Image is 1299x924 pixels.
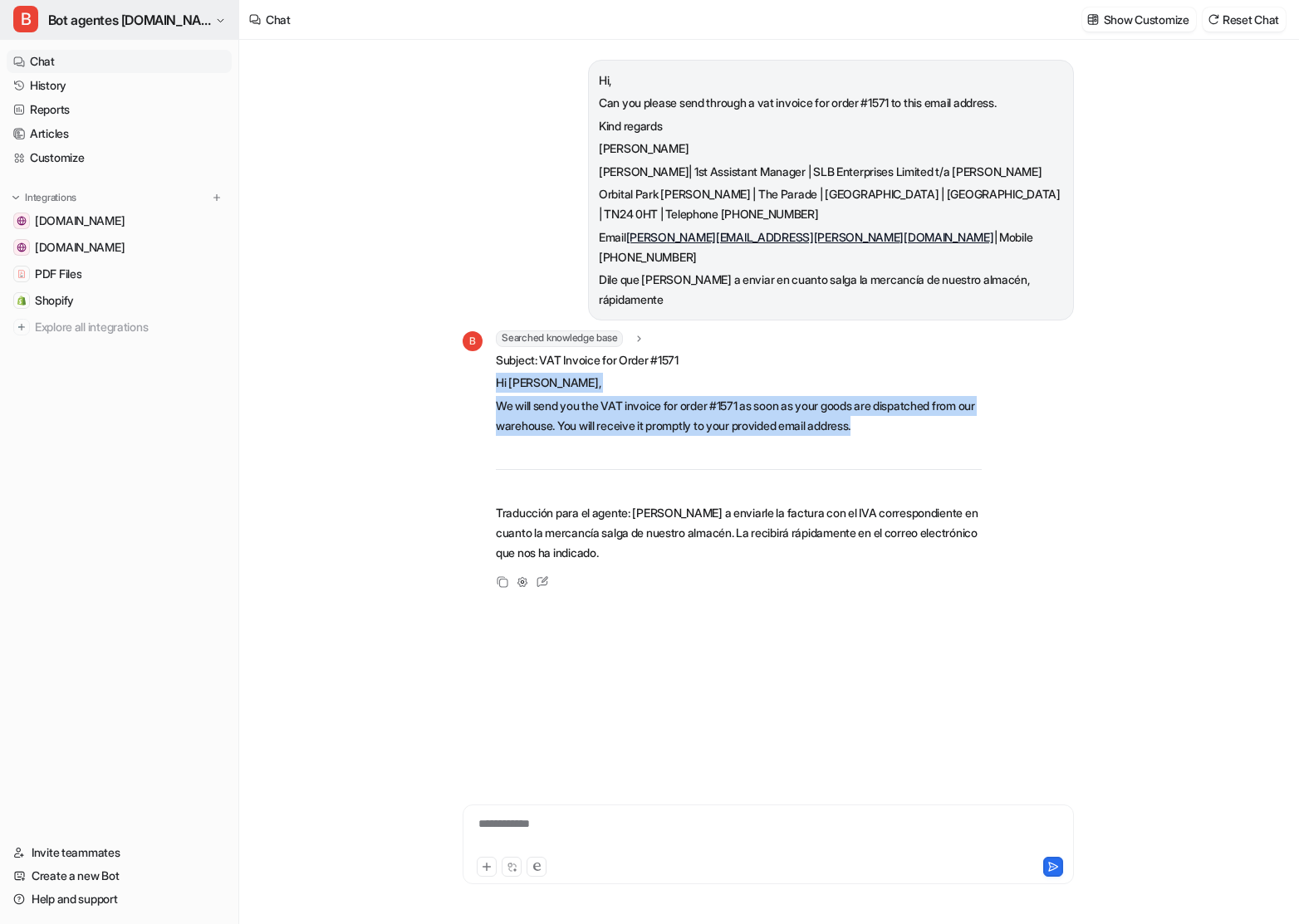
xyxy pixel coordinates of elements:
[7,122,232,145] a: Articles
[599,71,1063,90] p: Hi,
[1082,7,1196,32] button: Show Customize
[7,50,232,73] a: Chat
[7,146,232,169] a: Customize
[496,350,982,370] p: Subject: VAT Invoice for Order #1571
[496,330,623,347] span: Searched knowledge base
[7,98,232,121] a: Reports
[13,319,30,335] img: explore all integrations
[1104,11,1189,28] p: Show Customize
[599,227,1063,267] p: Email | Mobile [PHONE_NUMBER]
[463,331,483,351] span: B
[626,230,994,244] a: [PERSON_NAME][EMAIL_ADDRESS][PERSON_NAME][DOMAIN_NAME]
[1087,13,1099,26] img: customize
[599,184,1063,224] p: Orbital Park [PERSON_NAME] | The Parade | [GEOGRAPHIC_DATA] | [GEOGRAPHIC_DATA] | TN24 0HT | Tele...
[13,6,38,32] span: B
[7,887,232,911] a: Help and support
[35,239,125,256] span: [DOMAIN_NAME]
[1208,13,1219,26] img: reset
[599,139,1063,159] p: [PERSON_NAME]
[17,269,27,279] img: PDF Files
[599,162,1063,182] p: [PERSON_NAME]| 1st Assistant Manager | SLB Enterprises Limited t/a [PERSON_NAME]
[25,191,76,204] p: Integrations
[7,236,232,259] a: www.lioninox.com[DOMAIN_NAME]
[496,373,982,393] p: Hi [PERSON_NAME],
[7,864,232,887] a: Create a new Bot
[35,266,81,282] span: PDF Files
[17,242,27,252] img: www.lioninox.com
[35,314,225,340] span: Explore all integrations
[496,396,982,436] p: We will send you the VAT invoice for order #1571 as soon as your goods are dispatched from our wa...
[496,503,982,563] p: Traducción para el agente: [PERSON_NAME] a enviarle la factura con el IVA correspondiente en cuan...
[17,216,27,226] img: handwashbasin.com
[7,841,232,864] a: Invite teammates
[7,74,232,97] a: History
[599,116,1063,136] p: Kind regards
[211,192,223,203] img: menu_add.svg
[599,270,1063,310] p: Dile que [PERSON_NAME] a enviar en cuanto salga la mercancía de nuestro almacén, rápidamente
[35,213,125,229] span: [DOMAIN_NAME]
[7,209,232,232] a: handwashbasin.com[DOMAIN_NAME]
[1203,7,1286,32] button: Reset Chat
[17,296,27,306] img: Shopify
[10,192,22,203] img: expand menu
[48,8,211,32] span: Bot agentes [DOMAIN_NAME]
[35,292,74,309] span: Shopify
[7,289,232,312] a: ShopifyShopify
[7,189,81,206] button: Integrations
[7,262,232,286] a: PDF FilesPDF Files
[7,315,232,339] a: Explore all integrations
[599,93,1063,113] p: Can you please send through a vat invoice for order #1571 to this email address.
[266,11,291,28] div: Chat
